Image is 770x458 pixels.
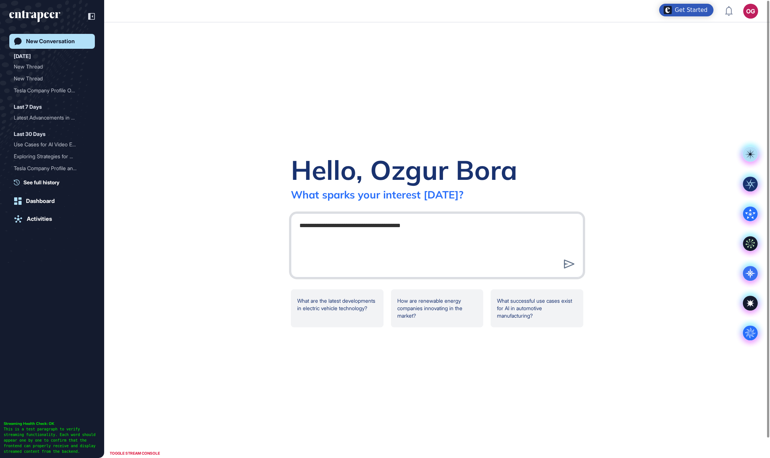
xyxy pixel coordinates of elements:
a: New Conversation [9,34,95,49]
div: Activities [27,216,52,222]
div: New Conversation [26,38,75,45]
div: Latest Advancements in Electric Vehicle Battery Technologies and Their Applications [14,112,90,124]
div: Tesla Company Profile and In-Depth Analysis [14,162,90,174]
div: Dashboard [26,198,55,204]
div: Tesla Company Profile and... [14,162,84,174]
div: Latest Advancements in El... [14,112,84,124]
div: New Thread [14,61,84,73]
div: What successful use cases exist for AI in automotive manufacturing? [491,289,583,327]
div: Exploring Strategies for Autonomous Driving in Self-Driving Cars [14,150,90,162]
div: How are renewable energy companies innovating in the market? [391,289,484,327]
div: Tesla Company Profile Ove... [14,85,84,96]
div: Last 30 Days [14,130,45,139]
a: See full history [14,178,95,186]
div: Last 7 Days [14,102,42,111]
button: OG [743,4,758,19]
a: Dashboard [9,194,95,209]
div: What are the latest developments in electric vehicle technology? [291,289,384,327]
a: Activities [9,211,95,226]
div: Exploring Strategies for ... [14,150,84,162]
img: launcher-image-alternative-text [664,6,672,14]
div: New Thread [14,73,84,85]
div: New Thread [14,73,90,85]
span: See full history [23,178,60,186]
div: [DATE] [14,52,31,61]
div: TOGGLE STREAM CONSOLE [108,449,162,458]
div: entrapeer-logo [9,10,60,22]
div: Tesla Company Profile Overview [14,85,90,96]
div: Open Get Started checklist [659,4,713,16]
div: New Thread [14,61,90,73]
div: Use Cases for AI Video Ed... [14,139,84,150]
div: Hello, Ozgur Bora [291,153,517,187]
div: What sparks your interest [DATE]? [291,188,463,201]
div: Get Started [675,6,708,14]
div: Use Cases for AI Video Editor Tools [14,139,90,150]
